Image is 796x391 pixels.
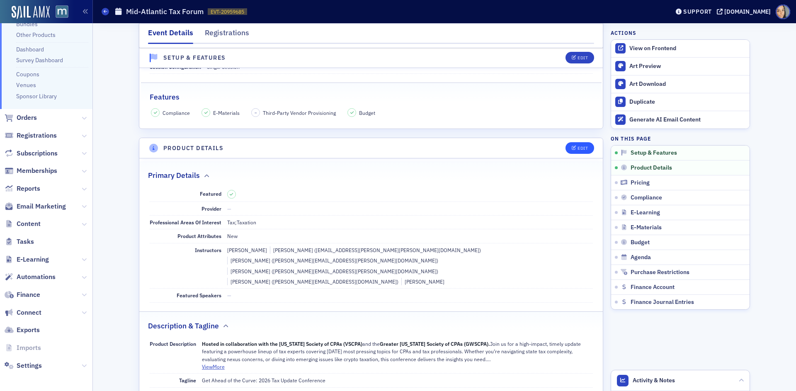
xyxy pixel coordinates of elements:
a: E-Learning [5,255,49,264]
img: SailAMX [56,5,68,18]
span: Subscriptions [17,149,58,158]
div: [PERSON_NAME] [227,246,267,254]
button: Generate AI Email Content [611,111,750,129]
span: Instructors [195,247,221,253]
a: Dashboard [16,46,44,53]
strong: Hosted in collaboration with the [US_STATE] Society of CPAs (VSCPA) [202,340,362,347]
span: Product Description [150,340,196,347]
span: Exports [17,325,40,335]
span: Tasks [17,237,34,246]
span: — [227,292,231,299]
div: [DOMAIN_NAME] [724,8,771,15]
button: ViewMore [202,363,225,370]
div: [PERSON_NAME] [401,278,444,285]
div: [PERSON_NAME] ([PERSON_NAME][EMAIL_ADDRESS][PERSON_NAME][DOMAIN_NAME]) [227,257,438,264]
div: Edit [578,56,588,61]
div: View on Frontend [629,45,745,52]
img: SailAMX [12,6,50,19]
div: Edit [578,146,588,151]
span: Reports [17,184,40,193]
button: Edit [565,52,594,64]
span: Product Attributes [177,233,221,239]
span: E-Materials [631,224,662,231]
p: and the Join us for a high-impact, timely update featuring a powerhouse lineup of tax experts cov... [202,340,593,363]
a: Registrations [5,131,57,140]
span: Finance Account [631,284,675,291]
a: Survey Dashboard [16,56,63,64]
span: Finance [17,290,40,299]
a: View on Frontend [611,40,750,57]
a: Orders [5,113,37,122]
h4: On this page [611,135,750,142]
span: Featured [200,190,221,197]
a: Venues [16,81,36,89]
a: Content [5,219,41,228]
a: Automations [5,272,56,282]
span: – [255,110,257,116]
h2: Description & Tagline [148,321,219,331]
h4: Product Details [163,144,223,153]
span: Finance Journal Entries [631,299,694,306]
h4: Setup & Features [163,53,226,62]
span: Budget [359,109,375,117]
a: Connect [5,308,41,317]
span: Session Configuration [150,63,201,70]
span: Professional Areas Of Interest [150,219,221,226]
a: Finance [5,290,40,299]
a: Art Preview [611,58,750,75]
span: Product Details [631,164,672,172]
div: Duplicate [629,98,745,106]
span: Third-Party Vendor Provisioning [263,109,336,117]
span: Registrations [17,131,57,140]
div: Art Download [629,80,745,88]
a: Tasks [5,237,34,246]
div: Registrations [205,27,249,43]
span: E-Learning [17,255,49,264]
span: E-Learning [631,209,660,216]
span: Automations [17,272,56,282]
a: Subscriptions [5,149,58,158]
span: Memberships [17,166,57,175]
h2: Primary Details [148,170,200,181]
a: Imports [5,343,41,352]
span: Pricing [631,179,650,187]
span: Agenda [631,254,651,261]
div: Tax;Taxation [227,219,256,226]
span: — [227,205,231,212]
div: [PERSON_NAME] ([PERSON_NAME][EMAIL_ADDRESS][PERSON_NAME][DOMAIN_NAME]) [227,267,438,275]
span: Setup & Features [631,149,677,157]
span: Compliance [631,194,662,202]
h2: Features [150,92,180,102]
a: View Homepage [50,5,68,19]
span: Settings [17,361,42,370]
dd: Get Ahead of the Curve: 2026 Tax Update Conference [202,374,593,387]
span: EVT-20959685 [211,8,244,15]
a: Exports [5,325,40,335]
a: Bundles [16,20,38,28]
a: Memberships [5,166,57,175]
span: Compliance [163,109,190,117]
div: [PERSON_NAME] ([EMAIL_ADDRESS][PERSON_NAME][PERSON_NAME][DOMAIN_NAME]) [270,246,481,254]
a: Settings [5,361,42,370]
div: Event Details [148,27,193,44]
span: Tagline [179,377,196,384]
a: Reports [5,184,40,193]
span: Provider [201,205,221,212]
span: Activity & Notes [633,376,675,385]
span: Featured Speakers [177,292,221,299]
span: Budget [631,239,650,246]
div: Art Preview [629,63,745,70]
button: Duplicate [611,93,750,111]
span: E-Materials [213,109,240,117]
button: [DOMAIN_NAME] [717,9,774,15]
div: New [227,232,238,240]
span: Content [17,219,41,228]
span: Email Marketing [17,202,66,211]
h1: Mid-Atlantic Tax Forum [126,7,204,17]
a: Other Products [16,31,56,39]
span: Single Session [207,63,240,70]
a: Art Download [611,75,750,93]
h4: Actions [611,29,636,36]
a: Sponsor Library [16,92,57,100]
